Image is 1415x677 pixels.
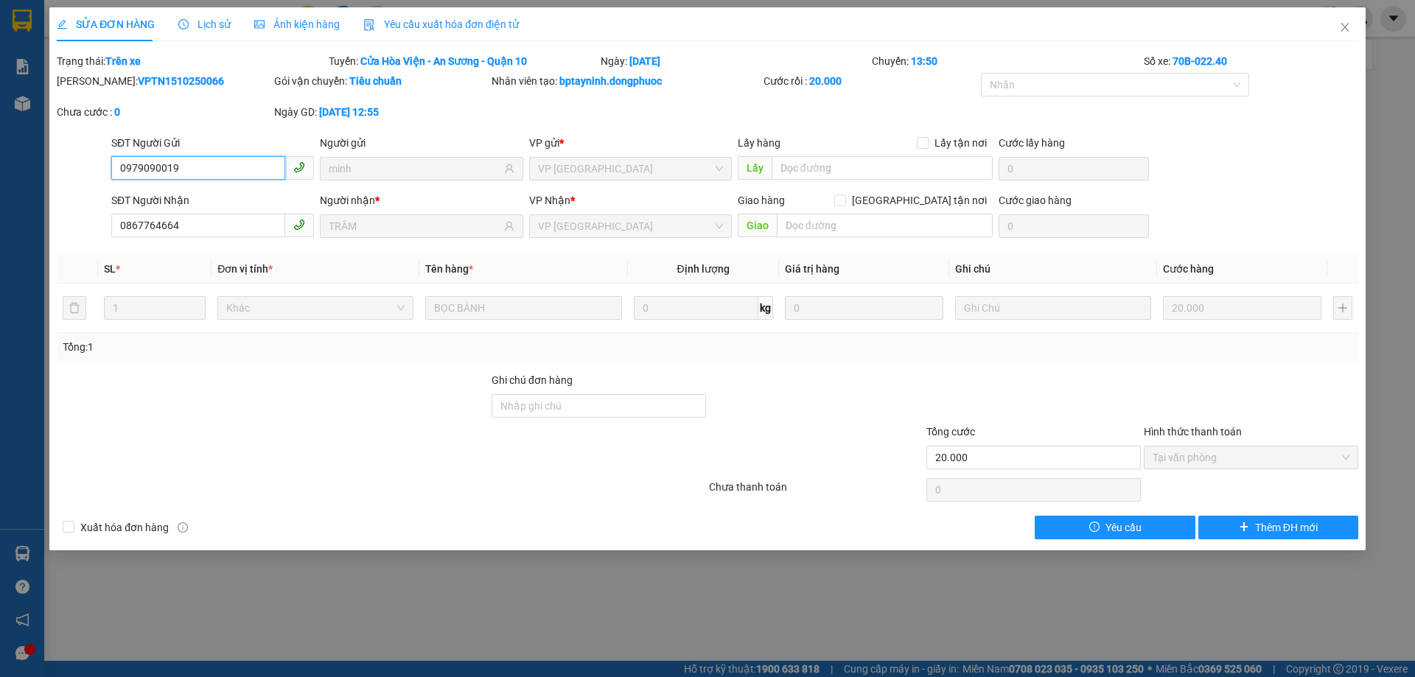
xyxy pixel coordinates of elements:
[254,18,340,30] span: Ảnh kiện hàng
[504,164,514,174] span: user
[274,104,489,120] div: Ngày GD:
[363,19,375,31] img: icon
[1198,516,1358,539] button: plusThêm ĐH mới
[999,137,1065,149] label: Cước lấy hàng
[425,296,621,320] input: VD: Bàn, Ghế
[360,55,527,67] b: Cửa Hòa Viện - An Sương - Quận 10
[178,522,188,533] span: info-circle
[327,53,599,69] div: Tuyến:
[785,263,839,275] span: Giá trị hàng
[63,339,546,355] div: Tổng: 1
[363,18,519,30] span: Yêu cầu xuất hóa đơn điện tử
[293,219,305,231] span: phone
[63,296,86,320] button: delete
[138,75,224,87] b: VPTN1510250066
[1163,296,1321,320] input: 0
[707,479,925,505] div: Chưa thanh toán
[955,296,1151,320] input: Ghi Chú
[559,75,662,87] b: bptayninh.dongphuoc
[1035,516,1195,539] button: exclamation-circleYêu cầu
[57,73,271,89] div: [PERSON_NAME]:
[329,161,500,177] input: Tên người gửi
[226,297,405,319] span: Khác
[538,158,723,180] span: VP Tây Ninh
[254,19,265,29] span: picture
[870,53,1142,69] div: Chuyến:
[738,214,777,237] span: Giao
[758,296,773,320] span: kg
[111,192,314,208] div: SĐT Người Nhận
[425,263,473,275] span: Tên hàng
[738,137,780,149] span: Lấy hàng
[1324,7,1366,49] button: Close
[178,18,231,30] span: Lịch sử
[629,55,660,67] b: [DATE]
[809,75,842,87] b: 20.000
[1089,522,1100,533] span: exclamation-circle
[492,73,761,89] div: Nhân viên tạo:
[293,161,305,173] span: phone
[320,192,523,208] div: Người nhận
[217,263,273,275] span: Đơn vị tính
[104,263,116,275] span: SL
[57,19,67,29] span: edit
[529,135,732,151] div: VP gửi
[320,135,523,151] div: Người gửi
[492,394,706,418] input: Ghi chú đơn hàng
[999,214,1149,238] input: Cước giao hàng
[55,53,327,69] div: Trạng thái:
[1105,519,1142,536] span: Yêu cầu
[529,194,570,206] span: VP Nhận
[949,255,1157,284] th: Ghi chú
[1239,522,1249,533] span: plus
[349,75,402,87] b: Tiêu chuẩn
[1333,296,1352,320] button: plus
[777,214,993,237] input: Dọc đường
[105,55,141,67] b: Trên xe
[1163,263,1214,275] span: Cước hàng
[1255,519,1318,536] span: Thêm ĐH mới
[599,53,871,69] div: Ngày:
[738,156,772,180] span: Lấy
[677,263,730,275] span: Định lượng
[785,296,943,320] input: 0
[504,221,514,231] span: user
[1153,446,1349,469] span: Tại văn phòng
[178,19,189,29] span: clock-circle
[329,218,500,234] input: Tên người nhận
[111,135,314,151] div: SĐT Người Gửi
[492,374,573,386] label: Ghi chú đơn hàng
[114,106,120,118] b: 0
[1142,53,1360,69] div: Số xe:
[319,106,379,118] b: [DATE] 12:55
[846,192,993,208] span: [GEOGRAPHIC_DATA] tận nơi
[738,194,785,206] span: Giao hàng
[929,135,993,151] span: Lấy tận nơi
[74,519,175,536] span: Xuất hóa đơn hàng
[1144,426,1242,438] label: Hình thức thanh toán
[538,215,723,237] span: VP Phước Đông
[57,18,155,30] span: SỬA ĐƠN HÀNG
[772,156,993,180] input: Dọc đường
[1173,55,1227,67] b: 70B-022.40
[1339,21,1351,33] span: close
[764,73,978,89] div: Cước rồi :
[911,55,937,67] b: 13:50
[274,73,489,89] div: Gói vận chuyển:
[57,104,271,120] div: Chưa cước :
[926,426,975,438] span: Tổng cước
[999,194,1072,206] label: Cước giao hàng
[999,157,1149,180] input: Cước lấy hàng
